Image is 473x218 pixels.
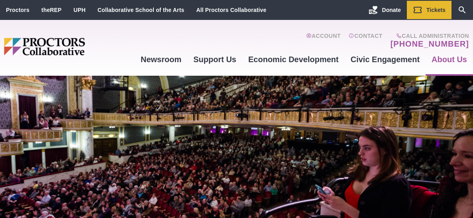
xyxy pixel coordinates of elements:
a: Newsroom [135,49,187,70]
img: Proctors logo [4,38,135,55]
a: UPH [74,7,86,13]
span: Tickets [426,7,446,13]
a: Economic Development [242,49,345,70]
a: Donate [363,1,407,19]
span: Call Administration [388,33,469,39]
a: Search [451,1,473,19]
a: Account [306,33,341,49]
a: [PHONE_NUMBER] [391,39,469,49]
a: Tickets [407,1,451,19]
a: All Proctors Collaborative [196,7,266,13]
a: Contact [349,33,383,49]
a: Proctors [6,7,29,13]
a: Support Us [187,49,242,70]
a: theREP [41,7,62,13]
span: Donate [382,7,401,13]
a: Civic Engagement [345,49,426,70]
a: Collaborative School of the Arts [98,7,184,13]
a: About Us [426,49,473,70]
